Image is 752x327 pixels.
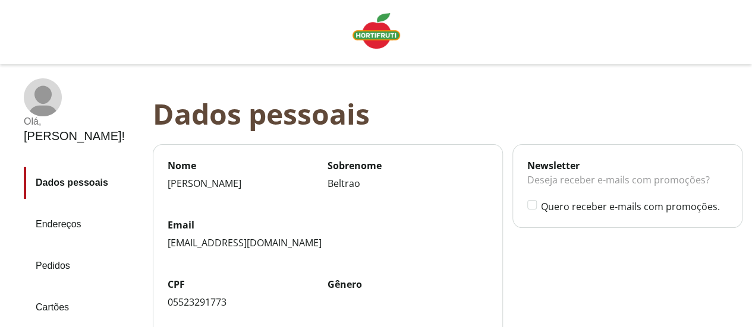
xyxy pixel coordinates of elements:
[168,236,488,249] div: [EMAIL_ADDRESS][DOMAIN_NAME]
[328,177,487,190] div: Beltrao
[24,167,143,199] a: Dados pessoais
[24,129,125,143] div: [PERSON_NAME] !
[168,278,328,291] label: CPF
[328,278,487,291] label: Gênero
[168,296,328,309] div: 05523291773
[168,177,328,190] div: [PERSON_NAME]
[353,13,400,49] img: Logo
[24,208,143,240] a: Endereços
[541,200,728,213] label: Quero receber e-mails com promoções.
[24,250,143,282] a: Pedidos
[527,159,728,172] div: Newsletter
[348,8,405,56] a: Logo
[168,159,328,172] label: Nome
[153,97,752,130] div: Dados pessoais
[328,159,487,172] label: Sobrenome
[24,291,143,323] a: Cartões
[168,218,488,231] label: Email
[24,116,125,127] div: Olá ,
[527,172,728,199] div: Deseja receber e-mails com promoções?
